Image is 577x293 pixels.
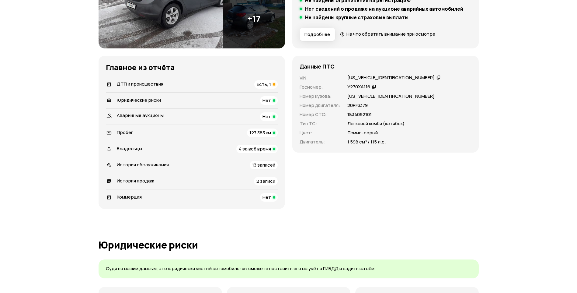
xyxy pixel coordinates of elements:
[300,129,340,136] p: Цвет :
[117,81,163,87] span: ДТП и происшествия
[300,120,340,127] p: Тип ТС :
[117,112,164,118] span: Аварийные аукционы
[117,145,142,152] span: Владельцы
[300,102,340,109] p: Номер двигателя :
[347,111,372,118] p: 1834092101
[347,75,435,81] div: [US_VEHICLE_IDENTIFICATION_NUMBER]
[256,178,275,184] span: 2 записи
[249,129,271,136] span: 127 383 км
[340,31,436,37] a: На что обратить внимание при осмотре
[347,84,370,90] div: У270ХА116
[305,6,463,12] h5: Нет сведений о продаже на аукционе аварийных автомобилей
[347,139,386,145] p: 1 598 см³ / 115 л.с.
[99,239,479,250] h1: Юридические риски
[239,146,271,152] span: 4 за всё время
[252,162,275,168] span: 13 записей
[300,93,340,100] p: Номер кузова :
[305,14,408,20] h5: Не найдены крупные страховые выплаты
[117,178,154,184] span: История продаж
[106,63,278,72] h3: Главное из отчёта
[117,161,169,168] span: История обслуживания
[117,194,142,200] span: Коммерция
[117,129,133,136] span: Пробег
[106,266,471,272] p: Судя по нашим данным, это юридически чистый автомобиль: вы сможете поставить его на учёт в ГИБДД ...
[347,120,405,127] p: Легковой комби (хэтчбек)
[262,194,271,200] span: Нет
[300,111,340,118] p: Номер СТС :
[262,113,271,120] span: Нет
[300,75,340,81] p: VIN :
[347,129,378,136] p: Темно-серый
[117,97,161,103] span: Юридические риски
[257,81,271,87] span: Есть, 1
[300,63,335,70] h4: Данные ПТС
[347,102,368,109] p: 20RF3379
[300,28,335,41] button: Подробнее
[304,31,330,37] span: Подробнее
[300,84,340,90] p: Госномер :
[262,97,271,104] span: Нет
[300,139,340,145] p: Двигатель :
[347,93,435,100] p: [US_VEHICLE_IDENTIFICATION_NUMBER]
[346,31,435,37] span: На что обратить внимание при осмотре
